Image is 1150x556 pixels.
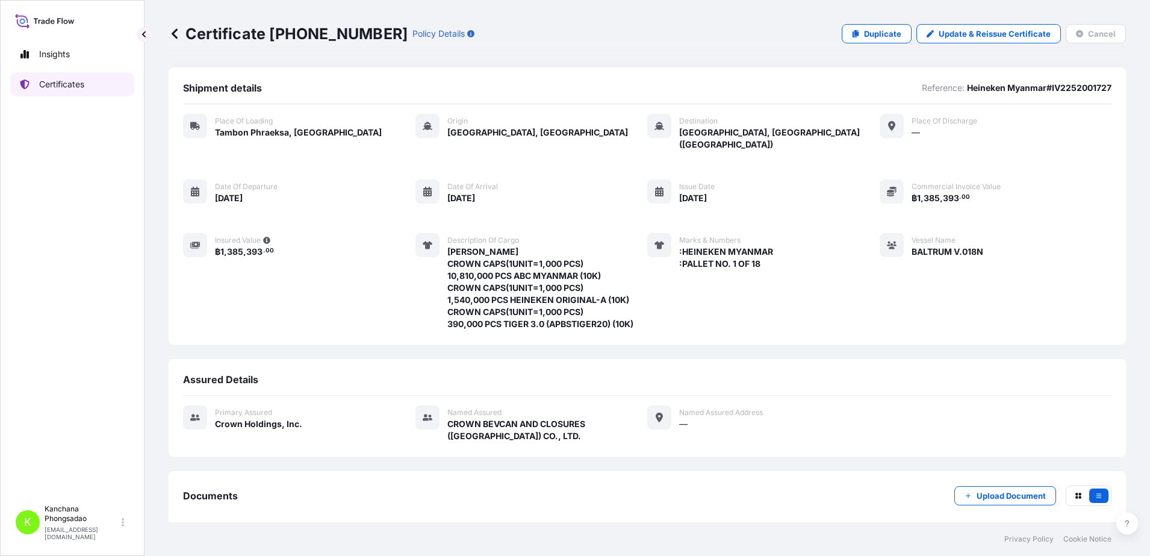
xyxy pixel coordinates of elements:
[10,42,134,66] a: Insights
[447,408,502,417] span: Named Assured
[215,408,272,417] span: Primary assured
[45,504,119,523] p: Kanchana Phongsadao
[939,28,1051,40] p: Update & Reissue Certificate
[912,194,917,202] span: ฿
[916,24,1061,43] a: Update & Reissue Certificate
[962,195,970,199] span: 00
[679,418,688,430] span: —
[679,236,741,245] span: Marks & Numbers
[864,28,901,40] p: Duplicate
[912,236,956,245] span: Vessel Name
[266,249,274,253] span: 00
[967,82,1111,94] p: Heineken Myanmar#IV2252001727
[215,192,243,204] span: [DATE]
[447,236,519,245] span: Description of cargo
[263,249,265,253] span: .
[977,490,1046,502] p: Upload Document
[922,82,965,94] p: Reference:
[447,418,648,442] span: CROWN BEVCAN AND CLOSURES ([GEOGRAPHIC_DATA]) CO., LTD.
[183,82,262,94] span: Shipment details
[39,48,70,60] p: Insights
[447,246,633,330] span: [PERSON_NAME] CROWN CAPS(1UNIT=1,000 PCS) 10,810,000 PCS ABC MYANMAR (10K) CROWN CAPS(1UNIT=1,000...
[679,408,763,417] span: Named Assured Address
[215,418,302,430] span: Crown Holdings, Inc.
[412,28,465,40] p: Policy Details
[917,194,921,202] span: 1
[912,182,1001,192] span: Commercial Invoice Value
[45,526,119,540] p: [EMAIL_ADDRESS][DOMAIN_NAME]
[183,490,238,502] span: Documents
[940,194,943,202] span: ,
[912,127,920,139] span: —
[24,516,31,528] span: K
[1088,28,1116,40] p: Cancel
[912,116,977,126] span: Place of discharge
[1066,24,1126,43] button: Cancel
[1063,534,1111,544] a: Cookie Notice
[679,246,773,270] span: :HEINEKEN MYANMAR :PALLET NO. 1 OF 18
[842,24,912,43] a: Duplicate
[183,373,258,386] span: Assured Details
[679,192,707,204] span: [DATE]
[39,78,84,90] p: Certificates
[679,182,715,192] span: Issue Date
[447,182,498,192] span: Date of arrival
[224,248,227,256] span: ,
[169,24,408,43] p: Certificate [PHONE_NUMBER]
[215,248,220,256] span: ฿
[447,116,468,126] span: Origin
[215,127,382,139] span: Tambon Phraeksa, [GEOGRAPHIC_DATA]
[227,248,243,256] span: 385
[447,192,475,204] span: [DATE]
[924,194,940,202] span: 385
[215,236,261,245] span: Insured Value
[679,116,718,126] span: Destination
[215,182,278,192] span: Date of departure
[921,194,924,202] span: ,
[959,195,961,199] span: .
[220,248,224,256] span: 1
[943,194,959,202] span: 393
[447,127,628,139] span: [GEOGRAPHIC_DATA], [GEOGRAPHIC_DATA]
[10,72,134,96] a: Certificates
[246,248,263,256] span: 393
[679,127,880,151] span: [GEOGRAPHIC_DATA], [GEOGRAPHIC_DATA] ([GEOGRAPHIC_DATA])
[1004,534,1054,544] a: Privacy Policy
[954,486,1056,505] button: Upload Document
[243,248,246,256] span: ,
[215,116,273,126] span: Place of Loading
[912,246,983,258] span: BALTRUM V.018N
